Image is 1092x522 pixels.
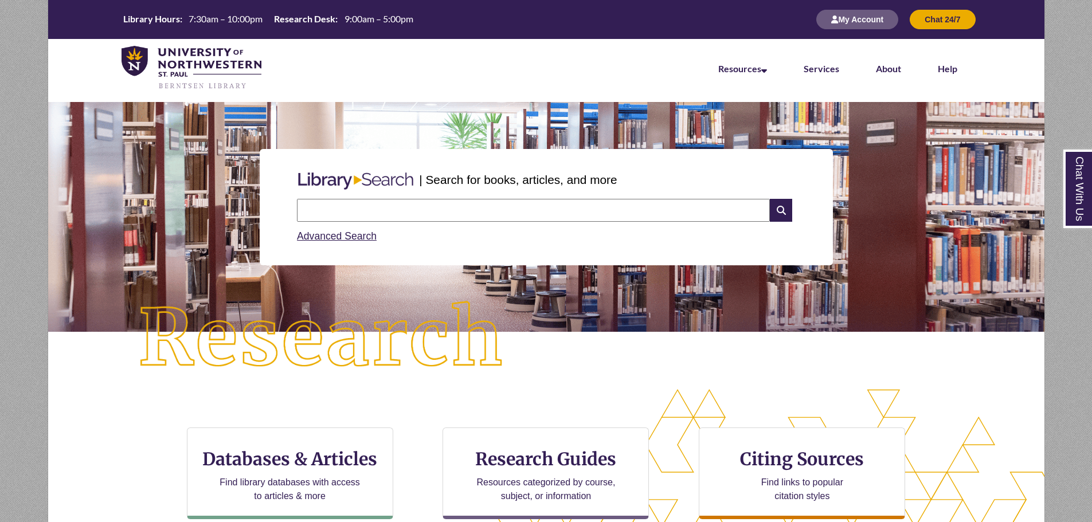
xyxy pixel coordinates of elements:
p: Resources categorized by course, subject, or information [471,476,621,503]
span: 7:30am – 10:00pm [189,13,263,24]
h3: Citing Sources [733,448,872,470]
a: Chat 24/7 [910,14,975,24]
img: Libary Search [292,168,419,194]
p: Find links to popular citation styles [746,476,858,503]
img: UNWSP Library Logo [122,46,262,91]
h3: Research Guides [452,448,639,470]
p: | Search for books, articles, and more [419,171,617,189]
a: My Account [816,14,898,24]
a: Research Guides Resources categorized by course, subject, or information [443,427,649,519]
a: Resources [718,63,767,74]
a: Help [938,63,957,74]
p: Find library databases with access to articles & more [215,476,365,503]
table: Hours Today [119,13,418,25]
th: Library Hours: [119,13,184,25]
img: Research [97,261,546,417]
button: My Account [816,10,898,29]
a: Services [804,63,839,74]
a: About [876,63,901,74]
th: Research Desk: [269,13,339,25]
a: Databases & Articles Find library databases with access to articles & more [187,427,393,519]
a: Citing Sources Find links to popular citation styles [699,427,905,519]
span: 9:00am – 5:00pm [345,13,413,24]
a: Advanced Search [297,230,377,242]
a: Hours Today [119,13,418,26]
h3: Databases & Articles [197,448,383,470]
i: Search [770,199,792,222]
button: Chat 24/7 [910,10,975,29]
